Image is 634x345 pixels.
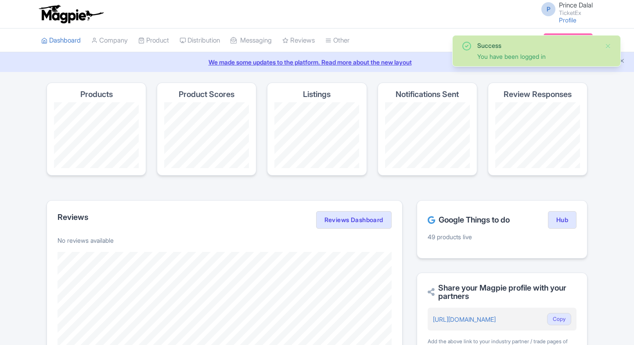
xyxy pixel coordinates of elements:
[548,211,576,229] a: Hub
[5,57,629,67] a: We made some updates to the platform. Read more about the new layout
[619,57,625,67] button: Close announcement
[91,29,128,53] a: Company
[428,232,576,241] p: 49 products live
[428,284,576,301] h2: Share your Magpie profile with your partners
[138,29,169,53] a: Product
[325,29,349,53] a: Other
[303,90,331,99] h4: Listings
[559,1,593,9] span: Prince Dalal
[536,2,593,16] a: P Prince Dalal TicketEx
[559,16,576,24] a: Profile
[477,52,598,61] div: You have been logged in
[559,10,593,16] small: TicketEx
[547,313,571,325] button: Copy
[541,2,555,16] span: P
[58,213,88,222] h2: Reviews
[231,29,272,53] a: Messaging
[80,90,113,99] h4: Products
[605,41,612,51] button: Close
[544,33,593,47] a: Subscription
[433,316,496,323] a: [URL][DOMAIN_NAME]
[428,216,510,224] h2: Google Things to do
[37,4,105,24] img: logo-ab69f6fb50320c5b225c76a69d11143b.png
[477,41,598,50] div: Success
[504,90,572,99] h4: Review Responses
[316,211,392,229] a: Reviews Dashboard
[180,29,220,53] a: Distribution
[58,236,392,245] p: No reviews available
[396,90,459,99] h4: Notifications Sent
[282,29,315,53] a: Reviews
[41,29,81,53] a: Dashboard
[179,90,234,99] h4: Product Scores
